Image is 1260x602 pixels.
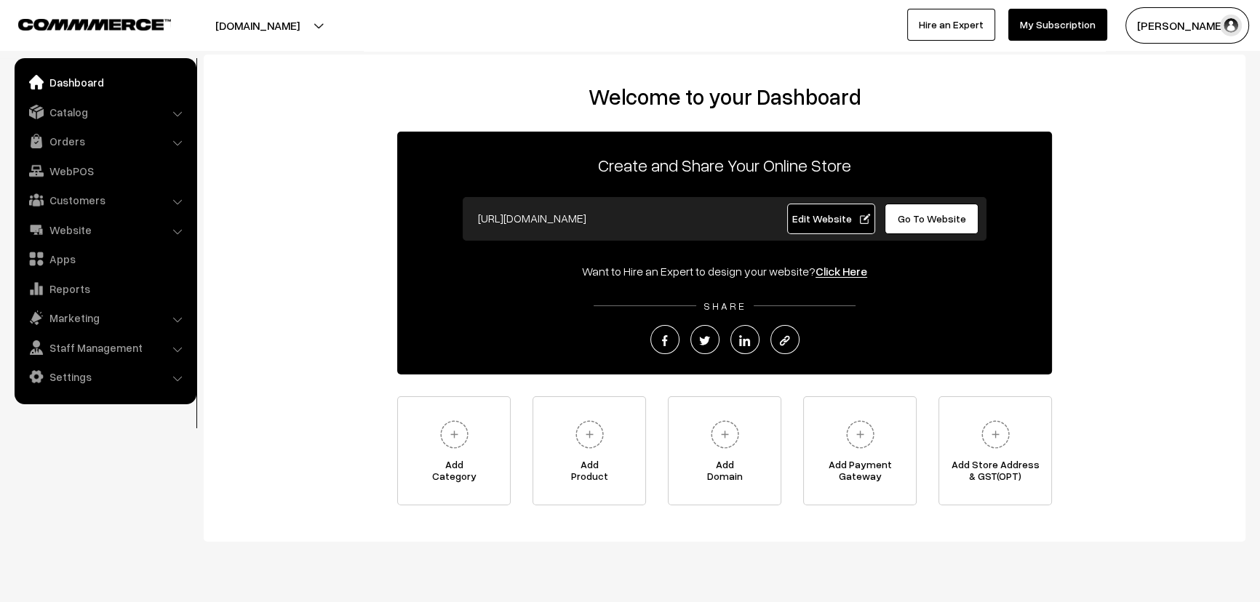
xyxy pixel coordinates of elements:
a: Reports [18,276,191,302]
img: plus.svg [434,414,474,454]
p: Create and Share Your Online Store [397,152,1052,178]
a: Orders [18,128,191,154]
a: Customers [18,187,191,213]
button: [PERSON_NAME] [1125,7,1249,44]
span: Add Payment Gateway [804,459,916,488]
a: Hire an Expert [907,9,995,41]
a: Go To Website [885,204,978,234]
a: Settings [18,364,191,390]
img: plus.svg [705,414,745,454]
span: Add Store Address & GST(OPT) [939,459,1051,488]
a: Edit Website [787,204,876,234]
img: COMMMERCE [18,19,171,30]
div: Want to Hire an Expert to design your website? [397,262,1052,280]
h2: Welcome to your Dashboard [218,84,1231,110]
a: Apps [18,246,191,272]
a: My Subscription [1008,9,1107,41]
a: AddCategory [397,396,511,505]
img: plus.svg [570,414,610,454]
span: Add Domain [669,459,781,488]
a: AddProduct [533,396,646,505]
img: plus.svg [840,414,880,454]
a: Website [18,217,191,243]
a: Add Store Address& GST(OPT) [938,396,1052,505]
a: WebPOS [18,158,191,184]
img: plus.svg [976,414,1016,454]
span: SHARE [696,300,754,312]
a: Add PaymentGateway [803,396,917,505]
span: Go To Website [898,212,966,225]
span: Add Category [398,459,510,488]
a: Staff Management [18,334,191,361]
a: AddDomain [668,396,781,505]
a: COMMMERCE [18,15,145,32]
a: Catalog [18,99,191,125]
img: user [1220,15,1242,36]
a: Marketing [18,305,191,331]
a: Click Here [816,264,867,278]
span: Add Product [533,459,645,488]
button: [DOMAIN_NAME] [164,7,351,44]
a: Dashboard [18,69,191,95]
span: Edit Website [792,212,870,225]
